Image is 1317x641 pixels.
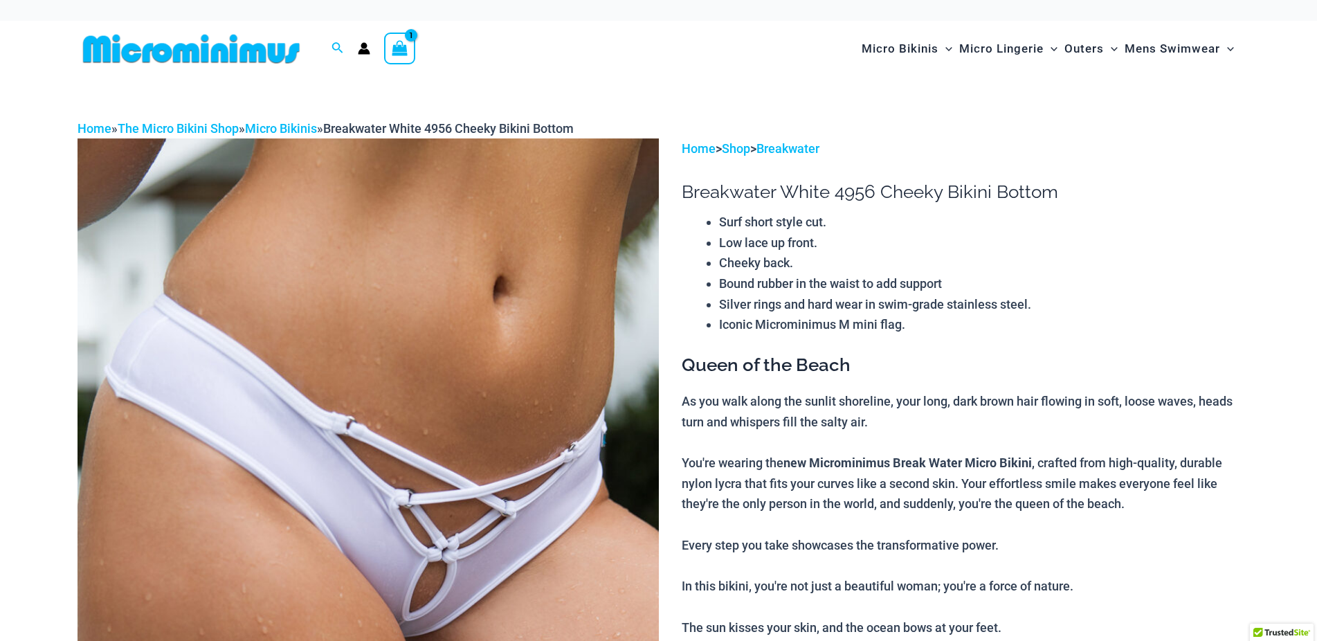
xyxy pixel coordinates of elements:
[78,121,111,136] a: Home
[78,121,574,136] span: » » »
[938,31,952,66] span: Menu Toggle
[78,33,305,64] img: MM SHOP LOGO FLAT
[384,33,416,64] a: View Shopping Cart, 1 items
[719,233,1239,253] li: Low lace up front.
[783,454,1032,471] b: new Microminimus Break Water Micro Bikini
[956,28,1061,70] a: Micro LingerieMenu ToggleMenu Toggle
[719,273,1239,294] li: Bound rubber in the waist to add support
[722,141,750,156] a: Shop
[856,26,1240,72] nav: Site Navigation
[1104,31,1118,66] span: Menu Toggle
[862,31,938,66] span: Micro Bikinis
[1125,31,1220,66] span: Mens Swimwear
[719,314,1239,335] li: Iconic Microminimus M mini flag.
[682,181,1239,203] h1: Breakwater White 4956 Cheeky Bikini Bottom
[1220,31,1234,66] span: Menu Toggle
[682,138,1239,159] p: > >
[719,294,1239,315] li: Silver rings and hard wear in swim-grade stainless steel.
[331,40,344,57] a: Search icon link
[682,141,716,156] a: Home
[756,141,819,156] a: Breakwater
[1064,31,1104,66] span: Outers
[118,121,239,136] a: The Micro Bikini Shop
[858,28,956,70] a: Micro BikinisMenu ToggleMenu Toggle
[245,121,317,136] a: Micro Bikinis
[682,354,1239,377] h3: Queen of the Beach
[719,253,1239,273] li: Cheeky back.
[1121,28,1237,70] a: Mens SwimwearMenu ToggleMenu Toggle
[719,212,1239,233] li: Surf short style cut.
[323,121,574,136] span: Breakwater White 4956 Cheeky Bikini Bottom
[1061,28,1121,70] a: OutersMenu ToggleMenu Toggle
[1044,31,1057,66] span: Menu Toggle
[959,31,1044,66] span: Micro Lingerie
[358,42,370,55] a: Account icon link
